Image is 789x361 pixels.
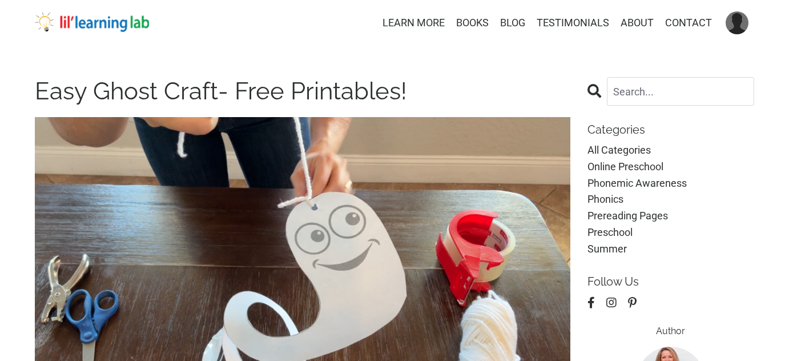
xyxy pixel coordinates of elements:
a: TESTIMONIALS [537,15,609,31]
img: lil' learning lab [35,12,149,33]
a: CONTACT [665,15,712,31]
a: ABOUT [621,15,654,31]
img: User Avatar [726,11,748,34]
a: prereading pages [587,208,755,224]
a: LEARN MORE [383,15,445,31]
input: Search... [607,77,755,106]
a: phonemic awareness [587,175,755,192]
a: phonics [587,191,755,208]
a: All Categories [587,142,755,159]
h6: Author [587,326,755,336]
a: preschool [587,224,755,241]
h1: Easy Ghost Craft- Free Printables! [35,77,570,106]
p: Categories [587,123,755,137]
a: BOOKS [456,15,489,31]
a: BLOG [500,15,525,31]
p: Follow Us [587,275,755,288]
a: summer [587,241,755,258]
a: online preschool [587,159,755,175]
